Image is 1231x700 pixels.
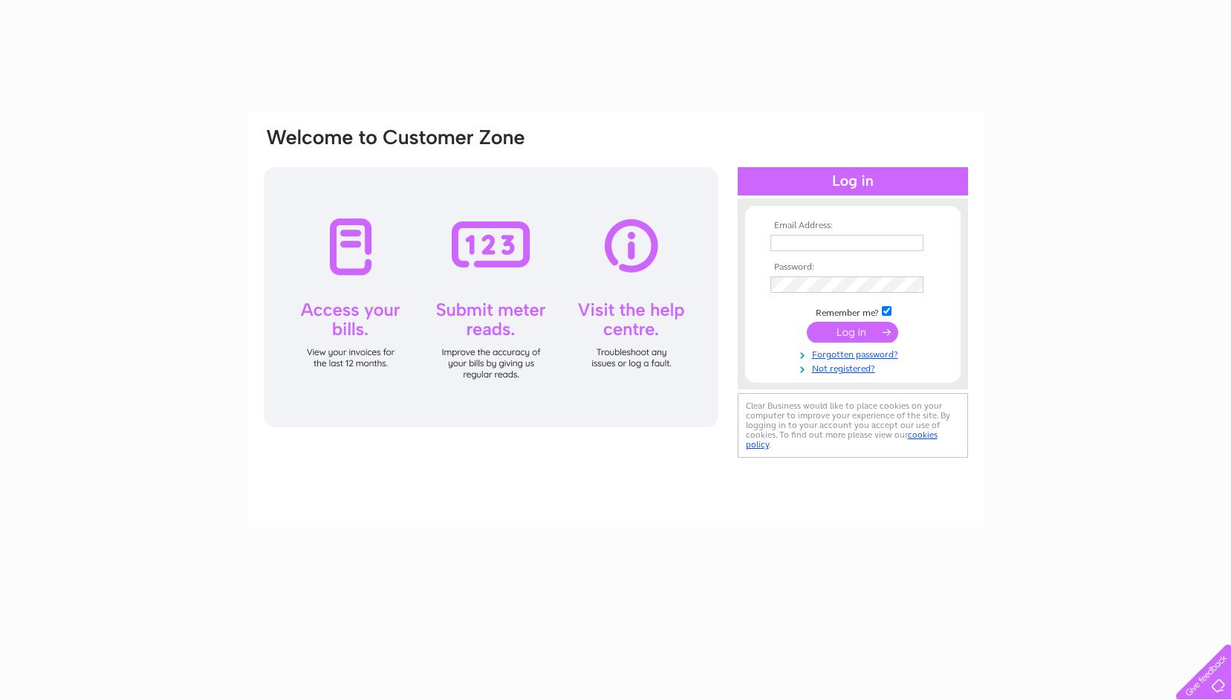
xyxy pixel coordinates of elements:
td: Remember me? [767,304,939,319]
div: Clear Business would like to place cookies on your computer to improve your experience of the sit... [738,393,968,458]
a: cookies policy [746,430,938,450]
a: Not registered? [770,360,939,375]
input: Submit [807,322,898,343]
th: Password: [767,262,939,273]
th: Email Address: [767,221,939,231]
a: Forgotten password? [770,346,939,360]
